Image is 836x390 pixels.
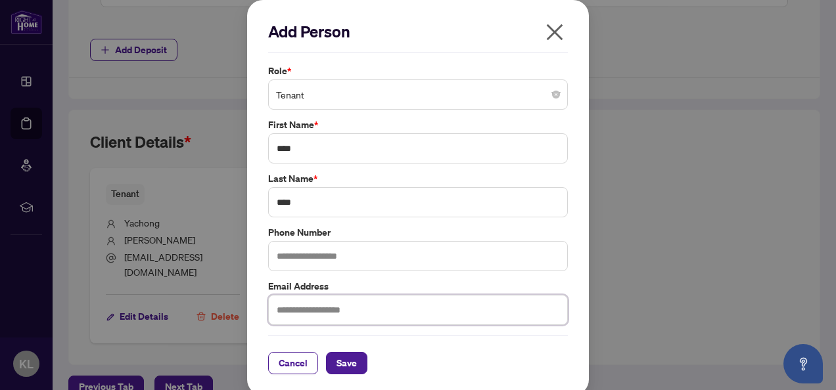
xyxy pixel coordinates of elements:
[337,353,357,374] span: Save
[276,82,560,107] span: Tenant
[268,279,568,293] label: Email Address
[783,344,823,383] button: Open asap
[268,64,568,78] label: Role
[268,171,568,186] label: Last Name
[326,352,367,374] button: Save
[544,22,565,43] span: close
[552,91,560,98] span: close-circle
[279,353,308,374] span: Cancel
[268,225,568,240] label: Phone Number
[268,118,568,132] label: First Name
[268,21,568,42] h2: Add Person
[268,352,318,374] button: Cancel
